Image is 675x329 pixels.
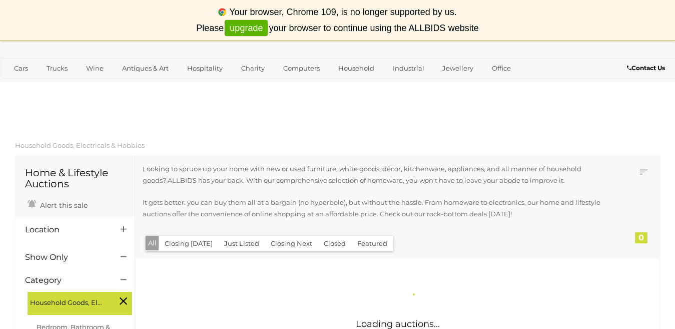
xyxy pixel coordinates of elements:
button: Just Listed [218,236,265,251]
h1: Home & Lifestyle Auctions [25,167,125,189]
button: Closing [DATE] [159,236,219,251]
h4: Category [25,276,106,285]
a: Alert this sale [25,197,90,212]
b: Contact Us [627,64,665,72]
a: Sports [8,77,41,93]
a: Wine [80,60,110,77]
span: Household Goods, Electricals & Hobbies [30,294,105,308]
a: upgrade [225,20,268,37]
a: Office [485,60,517,77]
button: Featured [351,236,393,251]
a: Charity [235,60,271,77]
a: Household Goods, Electricals & Hobbies [15,141,145,149]
h4: Location [25,225,106,234]
a: Cars [8,60,35,77]
p: It gets better: you can buy them all at a bargain (no hyperbole), but without the hassle. From ho... [143,197,602,220]
button: Closed [318,236,352,251]
span: Alert this sale [38,201,88,210]
button: All [146,236,159,250]
button: Closing Next [265,236,318,251]
a: Jewellery [436,60,480,77]
div: 0 [635,232,647,243]
a: Hospitality [181,60,229,77]
a: Trucks [40,60,74,77]
a: Contact Us [627,63,667,74]
a: [GEOGRAPHIC_DATA] [47,77,131,93]
h4: Show Only [25,253,106,262]
a: Antiques & Art [116,60,175,77]
a: Household [332,60,381,77]
a: Computers [277,60,326,77]
p: Looking to spruce up your home with new or used furniture, white goods, décor, kitchenware, appli... [143,163,602,187]
a: Industrial [386,60,431,77]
